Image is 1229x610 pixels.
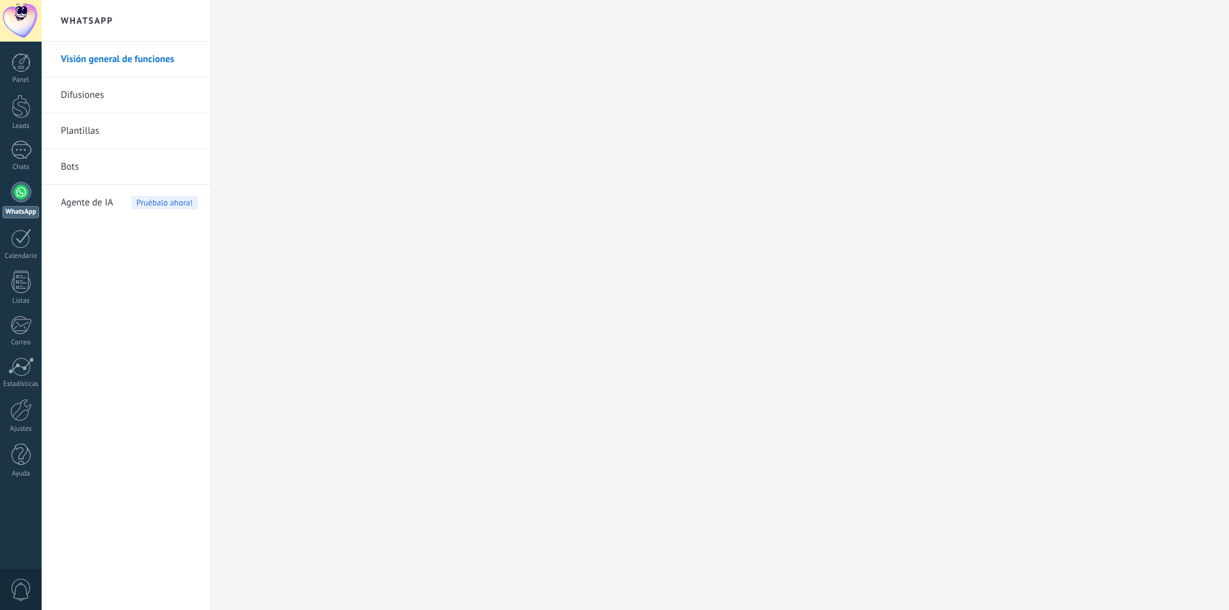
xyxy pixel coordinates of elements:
[61,149,198,185] a: Bots
[61,185,113,221] span: Agente de IA
[3,252,40,261] div: Calendario
[61,185,198,221] a: Agente de IAPruébalo ahora!
[3,380,40,389] div: Estadísticas
[3,163,40,172] div: Chats
[61,77,198,113] a: Difusiones
[42,185,211,220] li: Agente de IA
[3,297,40,305] div: Listas
[131,196,198,209] span: Pruébalo ahora!
[42,149,211,185] li: Bots
[3,206,39,218] div: WhatsApp
[42,42,211,77] li: Visión general de funciones
[61,113,198,149] a: Plantillas
[3,122,40,131] div: Leads
[61,42,198,77] a: Visión general de funciones
[3,339,40,347] div: Correo
[3,76,40,84] div: Panel
[42,77,211,113] li: Difusiones
[3,470,40,478] div: Ayuda
[42,113,211,149] li: Plantillas
[3,425,40,433] div: Ajustes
